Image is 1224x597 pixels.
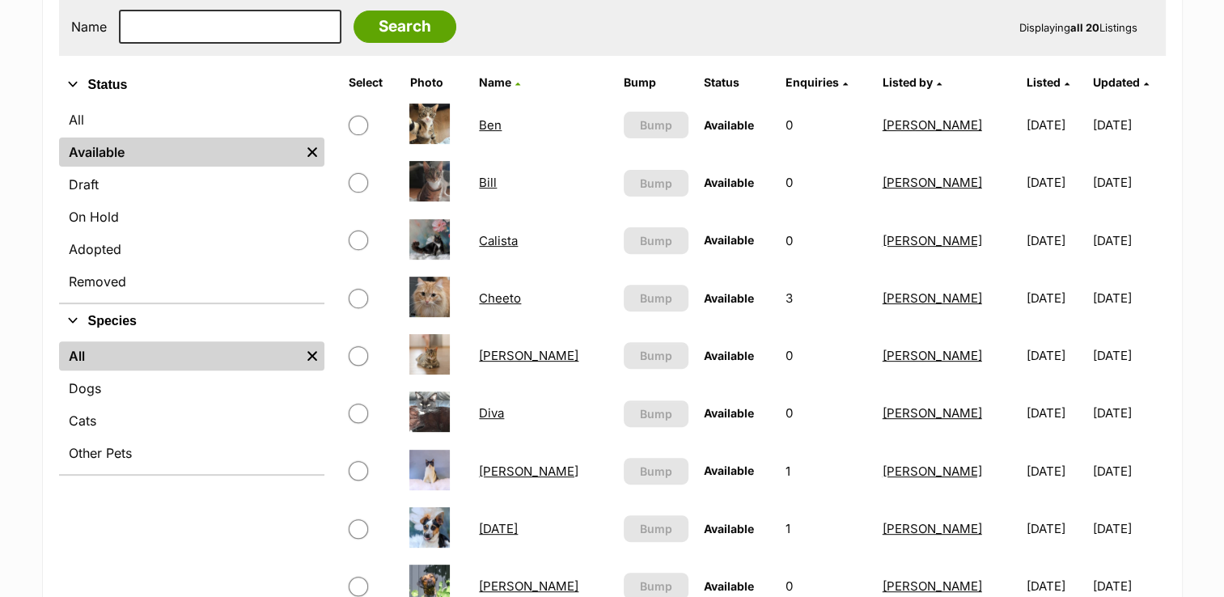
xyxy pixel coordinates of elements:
[1020,155,1091,210] td: [DATE]
[59,374,324,403] a: Dogs
[883,75,942,89] a: Listed by
[1093,270,1164,326] td: [DATE]
[703,579,753,593] span: Available
[479,578,578,594] a: [PERSON_NAME]
[640,175,672,192] span: Bump
[624,400,689,427] button: Bump
[617,70,696,95] th: Bump
[300,341,324,370] a: Remove filter
[883,175,982,190] a: [PERSON_NAME]
[59,438,324,468] a: Other Pets
[1093,328,1164,383] td: [DATE]
[1027,75,1069,89] a: Listed
[624,285,689,311] button: Bump
[403,70,471,95] th: Photo
[778,443,874,499] td: 1
[883,233,982,248] a: [PERSON_NAME]
[883,117,982,133] a: [PERSON_NAME]
[342,70,402,95] th: Select
[703,118,753,132] span: Available
[703,349,753,362] span: Available
[354,11,456,43] input: Search
[703,406,753,420] span: Available
[624,515,689,542] button: Bump
[1020,97,1091,153] td: [DATE]
[59,341,300,370] a: All
[640,463,672,480] span: Bump
[778,97,874,153] td: 0
[1093,385,1164,441] td: [DATE]
[778,328,874,383] td: 0
[883,75,933,89] span: Listed by
[479,117,502,133] a: Ben
[703,522,753,536] span: Available
[1093,501,1164,557] td: [DATE]
[883,405,982,421] a: [PERSON_NAME]
[1070,21,1099,34] strong: all 20
[59,338,324,474] div: Species
[1020,443,1091,499] td: [DATE]
[883,521,982,536] a: [PERSON_NAME]
[624,342,689,369] button: Bump
[785,75,838,89] span: translation missing: en.admin.listings.index.attributes.enquiries
[300,138,324,167] a: Remove filter
[1020,328,1091,383] td: [DATE]
[778,501,874,557] td: 1
[1093,213,1164,269] td: [DATE]
[479,75,520,89] a: Name
[479,233,518,248] a: Calista
[703,176,753,189] span: Available
[59,105,324,134] a: All
[1093,97,1164,153] td: [DATE]
[640,347,672,364] span: Bump
[1020,385,1091,441] td: [DATE]
[778,213,874,269] td: 0
[640,116,672,133] span: Bump
[624,227,689,254] button: Bump
[1020,270,1091,326] td: [DATE]
[1093,75,1149,89] a: Updated
[59,406,324,435] a: Cats
[71,19,107,34] label: Name
[703,464,753,477] span: Available
[409,392,450,432] img: Diva
[624,112,689,138] button: Bump
[59,267,324,296] a: Removed
[479,290,521,306] a: Cheeto
[479,348,578,363] a: [PERSON_NAME]
[59,202,324,231] a: On Hold
[697,70,777,95] th: Status
[640,520,672,537] span: Bump
[59,138,300,167] a: Available
[59,170,324,199] a: Draft
[640,578,672,595] span: Bump
[778,155,874,210] td: 0
[479,521,518,536] a: [DATE]
[59,74,324,95] button: Status
[703,233,753,247] span: Available
[778,385,874,441] td: 0
[640,232,672,249] span: Bump
[640,405,672,422] span: Bump
[479,75,511,89] span: Name
[1093,75,1140,89] span: Updated
[59,102,324,303] div: Status
[883,290,982,306] a: [PERSON_NAME]
[883,578,982,594] a: [PERSON_NAME]
[59,311,324,332] button: Species
[1027,75,1061,89] span: Listed
[1093,155,1164,210] td: [DATE]
[1020,501,1091,557] td: [DATE]
[479,175,497,190] a: Bill
[703,291,753,305] span: Available
[59,235,324,264] a: Adopted
[479,405,504,421] a: Diva
[1093,443,1164,499] td: [DATE]
[624,458,689,485] button: Bump
[479,464,578,479] a: [PERSON_NAME]
[785,75,847,89] a: Enquiries
[1019,21,1137,34] span: Displaying Listings
[883,348,982,363] a: [PERSON_NAME]
[624,170,689,197] button: Bump
[640,290,672,307] span: Bump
